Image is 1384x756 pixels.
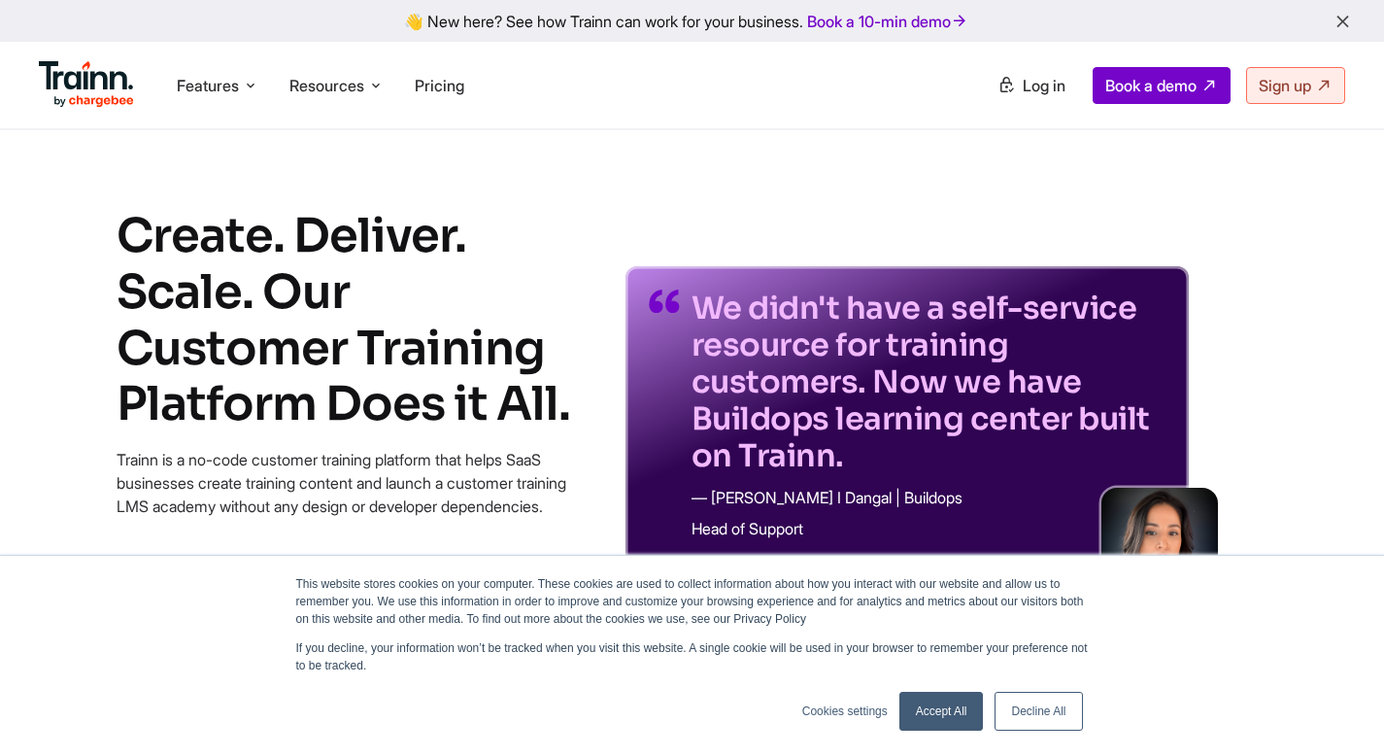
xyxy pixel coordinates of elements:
[1246,67,1345,104] a: Sign up
[1093,67,1231,104] a: Book a demo
[986,68,1077,103] a: Log in
[692,490,1158,505] p: — [PERSON_NAME] I Dangal | Buildops
[899,692,984,731] a: Accept All
[1023,76,1065,95] span: Log in
[117,448,583,518] p: Trainn is a no-code customer training platform that helps SaaS businesses create training content...
[1287,663,1384,756] iframe: Chat Widget
[649,290,680,313] img: quotes-purple.41a7099.svg
[39,61,134,108] img: Trainn Logo
[692,521,1158,536] p: Head of Support
[802,703,888,720] a: Cookies settings
[296,575,1089,628] p: This website stores cookies on your computer. These cookies are used to collect information about...
[1105,76,1197,95] span: Book a demo
[289,75,364,96] span: Resources
[177,75,239,96] span: Features
[1259,76,1311,95] span: Sign up
[415,76,464,95] a: Pricing
[803,8,972,35] a: Book a 10-min demo
[1101,488,1218,604] img: sabina-buildops.d2e8138.png
[12,12,1372,30] div: 👋 New here? See how Trainn can work for your business.
[692,290,1158,474] p: We didn't have a self-service resource for training customers. Now we have Buildops learning cent...
[296,639,1089,674] p: If you decline, your information won’t be tracked when you visit this website. A single cookie wi...
[117,208,583,431] h1: Create. Deliver. Scale. Our Customer Training Platform Does it All.
[995,692,1082,731] a: Decline All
